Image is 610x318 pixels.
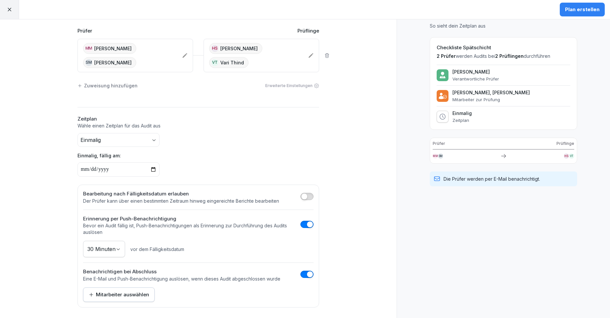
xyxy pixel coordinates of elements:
[437,44,570,52] h2: Checkliste Spätschicht
[452,110,472,116] p: Einmalig
[452,76,499,81] p: Verantwortliche Prüfer
[452,118,472,123] p: Zeitplan
[77,123,319,129] p: Wähle einen Zeitplan für das Audit aus
[452,69,499,75] p: [PERSON_NAME]
[437,53,570,59] p: werden Audits bei durchführen
[556,141,574,147] p: Prüflinge
[564,153,569,159] div: HS
[433,141,445,147] p: Prüfer
[444,175,540,182] p: Die Prüfer werden per E-Mail benachrichtigt.
[94,45,132,52] p: [PERSON_NAME]
[569,153,574,159] div: VT
[297,27,319,35] p: Prüflinge
[77,82,138,89] div: Zuweisung hinzufügen
[452,90,530,96] p: [PERSON_NAME], [PERSON_NAME]
[89,291,149,298] div: Mitarbeiter auswählen
[77,152,319,159] p: Einmalig, fällig am:
[94,59,132,66] p: [PERSON_NAME]
[85,45,92,52] div: MM
[77,115,319,123] h2: Zeitplan
[83,198,279,204] p: Der Prüfer kann über einen bestimmten Zeitraum hinweg eingereichte Berichte bearbeiten
[83,268,280,276] h2: Benachrichtigen bei Abschluss
[438,153,443,159] div: SM
[83,215,297,223] h2: Erinnerung per Push-Benachrichtigung
[265,83,319,89] div: Erweiterte Einstellungen
[437,53,456,59] span: 2 Prüfer
[77,27,92,35] p: Prüfer
[565,6,599,13] div: Plan erstellen
[452,97,530,102] p: Mitarbeiter zur Prüfung
[560,3,605,16] button: Plan erstellen
[85,59,92,66] div: SM
[495,53,524,59] span: 2 Prüflingen
[433,153,438,159] div: MM
[130,246,184,253] p: vor dem Fälligkeitsdatum
[211,45,218,52] div: HS
[430,23,577,29] p: So sieht dein Zeitplan aus
[220,59,244,66] p: Vari Thind
[83,287,155,302] button: Mitarbeiter auswählen
[83,222,297,236] p: Bevor ein Audit fällig ist, Push-Benachrichtigungen als Erinnerung zur Durchführung des Audits au...
[211,59,218,66] div: VT
[83,190,279,198] h2: Bearbeitung nach Fälligkeitsdatum erlauben
[83,276,280,282] p: Eine E-Mail und Push-Benachrichtigung auslösen, wenn dieses Audit abgeschlossen wurde
[220,45,258,52] p: [PERSON_NAME]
